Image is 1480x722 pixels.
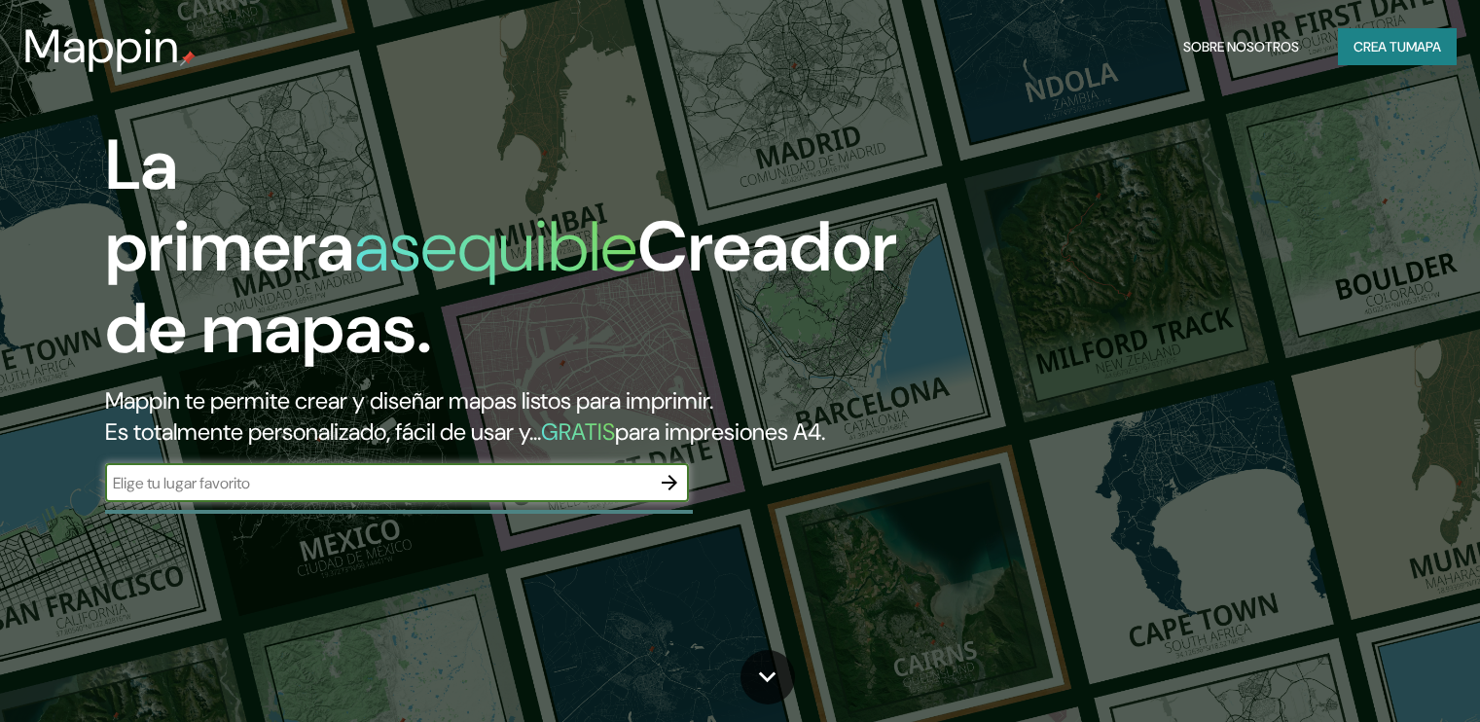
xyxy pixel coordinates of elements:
[105,120,354,292] font: La primera
[1183,38,1299,55] font: Sobre nosotros
[615,416,825,447] font: para impresiones A4.
[23,16,180,77] font: Mappin
[1338,28,1457,65] button: Crea tumapa
[105,416,541,447] font: Es totalmente personalizado, fácil de usar y...
[354,201,637,292] font: asequible
[105,385,713,415] font: Mappin te permite crear y diseñar mapas listos para imprimir.
[105,472,650,494] input: Elige tu lugar favorito
[105,201,897,374] font: Creador de mapas.
[1406,38,1441,55] font: mapa
[541,416,615,447] font: GRATIS
[1354,38,1406,55] font: Crea tu
[180,51,196,66] img: pin de mapeo
[1175,28,1307,65] button: Sobre nosotros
